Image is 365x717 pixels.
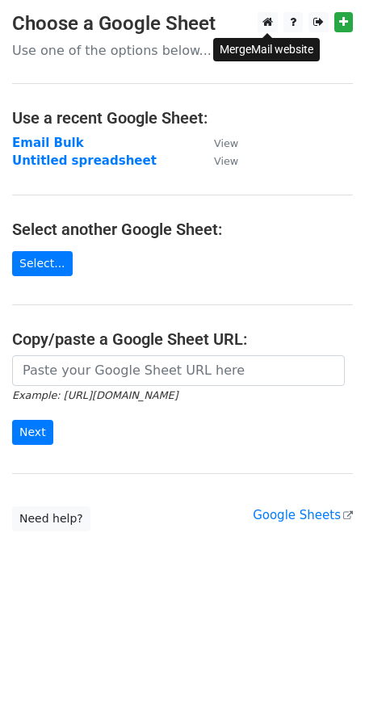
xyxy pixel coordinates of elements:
input: Paste your Google Sheet URL here [12,355,345,386]
iframe: Chat Widget [284,639,365,717]
small: Example: [URL][DOMAIN_NAME] [12,389,178,401]
small: View [214,155,238,167]
a: Email Bulk [12,136,84,150]
small: View [214,137,238,149]
a: Untitled spreadsheet [12,153,157,168]
h4: Copy/paste a Google Sheet URL: [12,329,353,349]
a: Select... [12,251,73,276]
a: Google Sheets [253,508,353,522]
a: Need help? [12,506,90,531]
a: View [198,153,238,168]
h4: Use a recent Google Sheet: [12,108,353,128]
input: Next [12,420,53,445]
a: View [198,136,238,150]
p: Use one of the options below... [12,42,353,59]
h3: Choose a Google Sheet [12,12,353,36]
div: MergeMail website [213,38,320,61]
h4: Select another Google Sheet: [12,220,353,239]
